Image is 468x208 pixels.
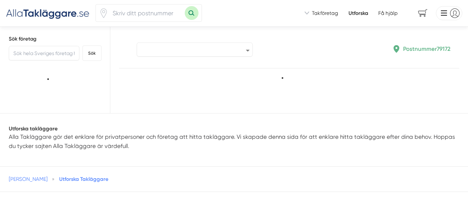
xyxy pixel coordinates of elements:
a: Utforska Takläggare [59,176,108,182]
span: Få hjälp [378,10,398,17]
input: Sök hela Sveriges företag här... [9,46,79,60]
a: [PERSON_NAME] [9,176,48,182]
p: Alla Takläggare gör det enklare för privatpersoner och företag att hitta takläggare. Vi skapade d... [9,132,459,151]
span: Takföretag [312,10,338,17]
span: navigation-cart [413,6,433,20]
button: Sök med postnummer [185,6,198,20]
span: » [52,175,55,183]
img: Alla Takläggare [6,7,90,19]
nav: Breadcrumb [9,175,459,183]
h5: Sök företag [9,35,102,42]
h1: Utforska takläggare [9,125,459,132]
button: Sök [82,45,102,61]
span: Klicka för att använda din position. [99,8,108,18]
input: Skriv ditt postnummer [108,5,185,21]
svg: Pin / Karta [99,8,108,18]
p: Postnummer 79172 [403,44,450,54]
a: Utforska [349,10,368,17]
